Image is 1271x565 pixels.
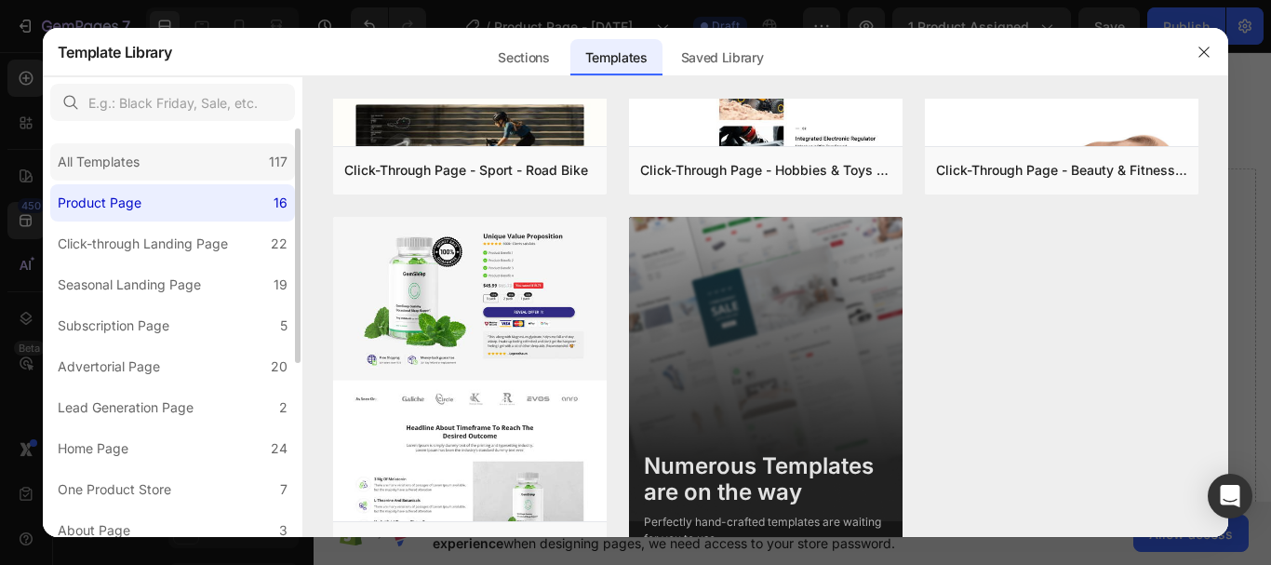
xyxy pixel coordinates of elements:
div: 5 [280,315,288,337]
div: Lead Generation Page [58,397,194,419]
div: 117 [269,151,288,173]
input: E.g.: Black Friday, Sale, etc. [50,84,295,121]
div: 16 [274,192,288,214]
div: Numerous Templates are on the way [644,453,888,507]
div: About Page [58,519,130,542]
div: 3 [279,519,288,542]
div: Click-Through Page - Sport - Road Bike [344,159,588,182]
strong: cómoda y eficaz [87,462,203,478]
h2: Template Library [58,28,172,76]
div: Saved Library [666,39,779,76]
div: Home Page [58,437,128,460]
div: 2 [279,397,288,419]
div: Click-through Landing Page [58,233,228,255]
div: 20 [271,356,288,378]
strong: portátil y recargable [53,307,195,323]
div: All Templates [58,151,140,173]
div: 7 [280,478,288,501]
div: Seasonal Landing Page [58,274,201,296]
div: Advertorial Page [58,356,160,378]
div: Click-Through Page - Hobbies & Toys - Remote Racer Car [640,159,891,182]
div: 19 [274,274,288,296]
span: , podrás olvidarte de métodos de depilación que consumen tiempo y esfuerzo. Su tecnología avanzad... [20,307,234,478]
strong: diseño compacto [76,520,199,536]
div: GemSleep Gummies Vitamin [344,535,520,558]
div: Open Intercom Messenger [1208,474,1252,518]
div: 24 [271,437,288,460]
span: . [203,462,207,478]
div: Product Page [58,192,141,214]
span: Ideal para llevarla a cualquier lugar, su [20,501,215,536]
div: Subscription Page [58,315,169,337]
span: Con nuestra depiladora láser [20,288,175,323]
div: One Product Store [58,478,171,501]
div: Perfectly hand-crafted templates are waiting for you to use [644,514,888,547]
div: Templates [570,39,662,76]
div: Sections [483,39,564,76]
div: 22 [271,233,288,255]
strong: LIBÉRATE DEL VELLO DE MANERA RÁPIDA Y CÓMODA [20,155,218,265]
div: Click-Through Page - Beauty & Fitness - Cosmetic [936,159,1187,182]
div: Row [42,115,73,132]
